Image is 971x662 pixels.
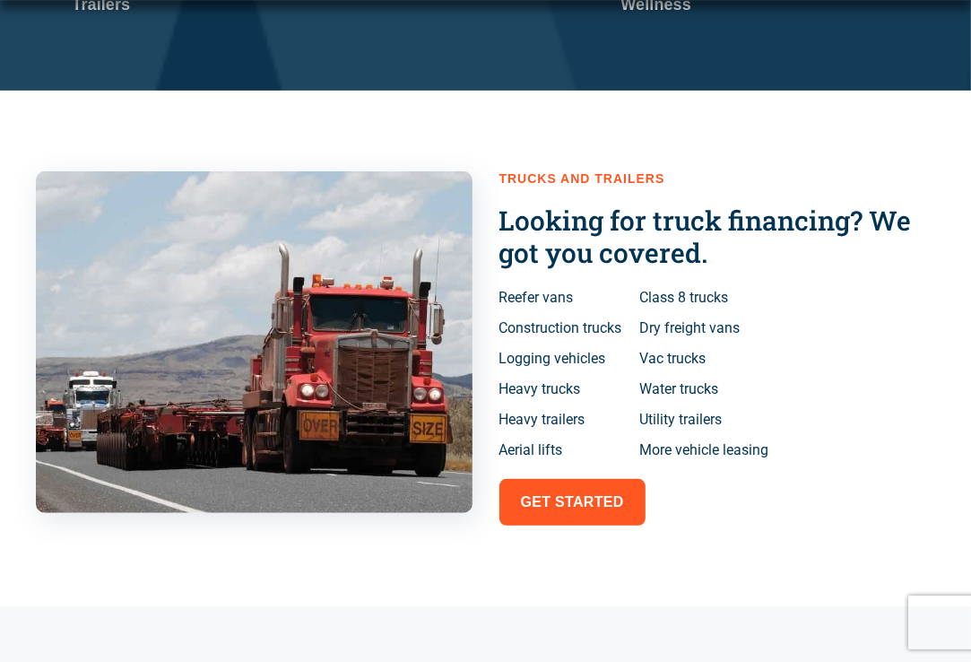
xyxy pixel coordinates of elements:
[499,318,622,339] span: Construction trucks
[640,379,719,400] span: Water trucks
[640,440,769,461] span: More vehicle leasing
[499,287,574,309] span: Reefer vans
[640,287,729,309] span: Class 8 trucks
[499,171,936,187] h2: Trucks and Trailers
[499,479,646,526] a: Get started
[499,409,585,431] span: Heavy trailers
[521,490,624,515] span: Get started
[640,409,723,431] span: Utility trailers
[499,348,606,370] span: Logging vehicles
[499,379,581,400] span: Heavy trucks
[499,440,563,461] span: Aerial lifts
[499,205,936,269] h3: Looking for truck financing? We got you covered.
[640,348,707,370] span: Vac trucks
[640,318,741,339] span: Dry freight vans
